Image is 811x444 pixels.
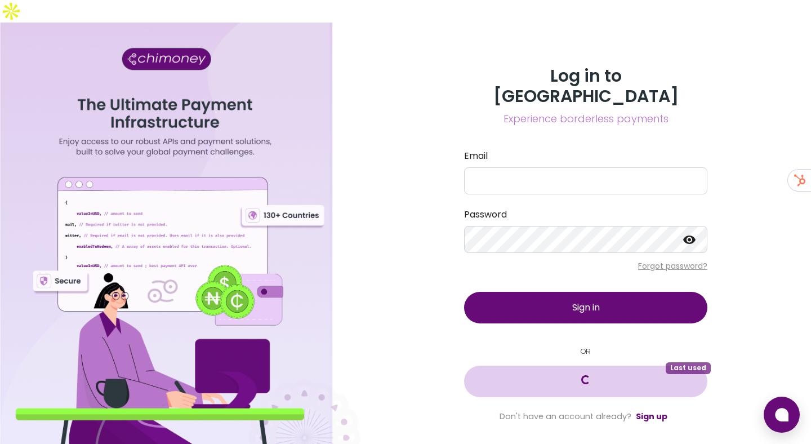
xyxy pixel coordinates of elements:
a: Sign up [636,411,667,422]
label: Email [464,149,707,163]
h3: Log in to [GEOGRAPHIC_DATA] [464,66,707,106]
span: Experience borderless payments [464,111,707,127]
button: Sign in [464,292,707,323]
button: Open chat window [764,397,800,433]
label: Password [464,208,707,221]
small: OR [464,346,707,357]
span: Last used [666,362,711,374]
span: Don't have an account already? [500,411,631,422]
p: Forgot password? [464,260,707,272]
span: Sign in [572,301,600,314]
button: Last used [464,366,707,397]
